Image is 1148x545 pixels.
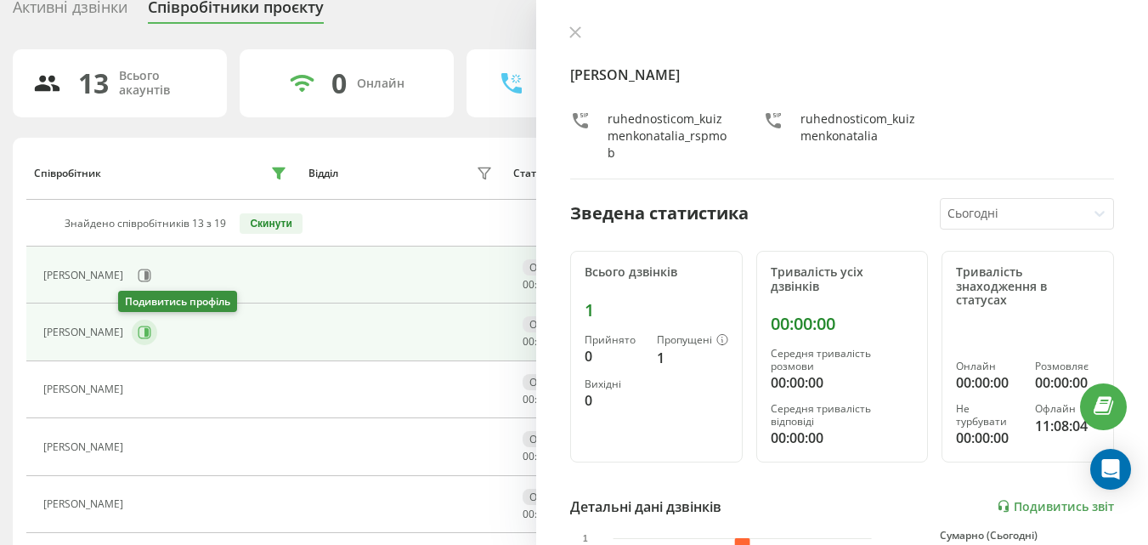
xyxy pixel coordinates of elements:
div: Офлайн [523,431,577,447]
div: Офлайн [523,316,577,332]
div: Тривалість усіх дзвінків [771,265,914,294]
div: Не турбувати [956,403,1021,428]
div: ruhednosticom_kuizmenkonatalia_rspmob [608,111,729,162]
div: Зведена статистика [570,201,749,226]
div: [PERSON_NAME] [43,441,127,453]
div: 11:08:04 [1035,416,1100,436]
div: Сумарно (Сьогодні) [940,530,1114,542]
span: 00 [523,277,534,292]
div: Детальні дані дзвінків [570,497,721,517]
div: 0 [585,346,643,366]
div: 00:00:00 [771,428,914,448]
div: : : [523,394,563,406]
div: 00:00:00 [1035,372,1100,393]
div: Онлайн [357,77,404,91]
div: Вихідні [585,378,643,390]
div: Подивитись профіль [118,291,237,312]
div: [PERSON_NAME] [43,498,127,510]
div: Офлайн [523,489,577,505]
div: : : [523,508,563,520]
div: 00:00:00 [771,372,914,393]
div: Статус [513,167,546,179]
div: 1 [657,348,728,368]
div: Пропущені [657,334,728,348]
div: Розмовляє [1035,360,1100,372]
div: Тривалість знаходження в статусах [956,265,1100,308]
div: Офлайн [1035,403,1100,415]
div: Знайдено співробітників 13 з 19 [65,218,226,230]
div: Офлайн [523,374,577,390]
div: ruhednosticom_kuizmenkonatalia [800,111,922,162]
text: 1 [583,534,588,543]
div: Всього акаунтів [119,69,206,98]
div: Середня тривалість відповіді [771,403,914,428]
div: : : [523,336,563,348]
div: [PERSON_NAME] [43,270,127,281]
div: 00:00:00 [771,314,914,334]
span: 00 [523,334,534,349]
div: Open Intercom Messenger [1090,449,1131,490]
span: 00 [523,392,534,406]
div: 1 [585,300,728,321]
div: 13 [78,67,109,99]
div: Всього дзвінків [585,265,728,280]
div: 00:00:00 [956,428,1021,448]
div: Співробітник [34,167,101,179]
div: 0 [331,67,347,99]
div: 00:00:00 [956,372,1021,393]
div: 0 [585,390,643,411]
div: : : [523,279,563,291]
div: Відділ [308,167,338,179]
div: : : [523,451,563,463]
div: [PERSON_NAME] [43,326,127,338]
a: Подивитись звіт [997,499,1114,514]
span: 00 [523,507,534,521]
button: Скинути [240,213,302,234]
div: Офлайн [523,259,577,275]
div: Прийнято [585,334,643,346]
span: 00 [523,449,534,463]
div: Середня тривалість розмови [771,348,914,372]
div: [PERSON_NAME] [43,383,127,395]
div: Онлайн [956,360,1021,372]
h4: [PERSON_NAME] [570,65,1114,85]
